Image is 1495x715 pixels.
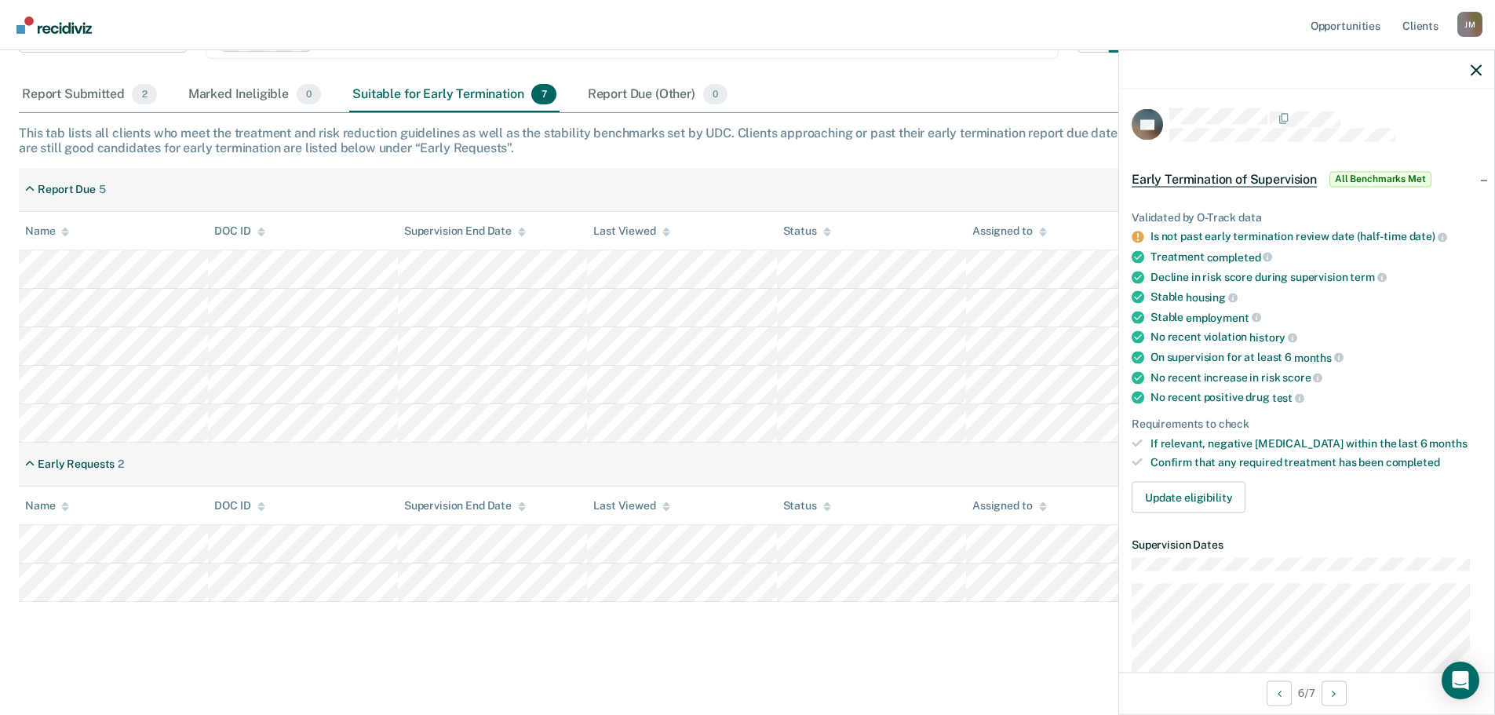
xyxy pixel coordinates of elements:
[1429,436,1467,449] span: months
[1267,680,1292,706] button: Previous Opportunity
[1294,351,1344,363] span: months
[404,224,526,238] div: Supervision End Date
[1457,12,1482,37] div: J M
[214,499,264,513] div: DOC ID
[1150,456,1482,469] div: Confirm that any required treatment has been
[1132,210,1482,224] div: Validated by O-Track data
[1282,371,1322,384] span: score
[19,78,160,112] div: Report Submitted
[1322,680,1347,706] button: Next Opportunity
[404,499,526,513] div: Supervision End Date
[531,84,556,104] span: 7
[1457,12,1482,37] button: Profile dropdown button
[19,126,1476,155] div: This tab lists all clients who meet the treatment and risk reduction guidelines as well as the st...
[1150,290,1482,305] div: Stable
[703,84,727,104] span: 0
[1150,391,1482,405] div: No recent positive drug
[1442,662,1479,699] div: Open Intercom Messenger
[185,78,325,112] div: Marked Ineligible
[38,183,96,196] div: Report Due
[16,16,92,34] img: Recidiviz
[1150,310,1482,324] div: Stable
[1150,436,1482,450] div: If relevant, negative [MEDICAL_DATA] within the last 6
[783,499,831,513] div: Status
[25,499,69,513] div: Name
[349,78,559,112] div: Suitable for Early Termination
[214,224,264,238] div: DOC ID
[1272,391,1304,403] span: test
[1132,482,1245,513] button: Update eligibility
[1132,417,1482,430] div: Requirements to check
[1186,290,1238,303] span: housing
[1150,370,1482,385] div: No recent increase in risk
[1249,331,1297,344] span: history
[1150,250,1482,264] div: Treatment
[99,183,106,196] div: 5
[1386,456,1440,469] span: completed
[972,499,1046,513] div: Assigned to
[783,224,831,238] div: Status
[1119,672,1494,713] div: 6 / 7
[38,458,115,471] div: Early Requests
[1329,171,1431,187] span: All Benchmarks Met
[1132,538,1482,552] dt: Supervision Dates
[1150,230,1482,244] div: Is not past early termination review date (half-time date)
[1150,330,1482,345] div: No recent violation
[297,84,321,104] span: 0
[593,499,669,513] div: Last Viewed
[972,224,1046,238] div: Assigned to
[1150,270,1482,284] div: Decline in risk score during supervision
[25,224,69,238] div: Name
[1207,250,1273,263] span: completed
[1132,171,1317,187] span: Early Termination of Supervision
[1150,350,1482,364] div: On supervision for at least 6
[132,84,156,104] span: 2
[1186,311,1260,323] span: employment
[585,78,731,112] div: Report Due (Other)
[1119,154,1494,204] div: Early Termination of SupervisionAll Benchmarks Met
[118,458,124,471] div: 2
[1350,271,1386,283] span: term
[593,224,669,238] div: Last Viewed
